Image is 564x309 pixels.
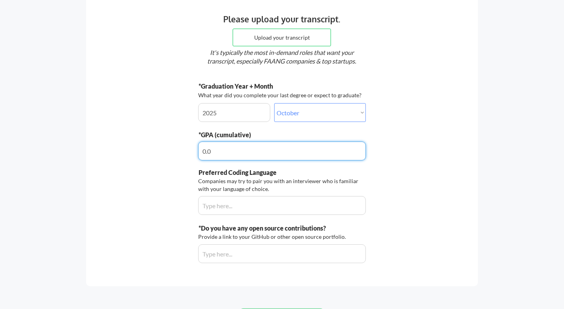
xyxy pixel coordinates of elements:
div: Provide a link to your GitHub or other open source portfolio. [198,233,348,241]
input: Type here... [198,196,366,215]
em: It's typically the most in-demand roles that want your transcript, especially FAANG companies & t... [207,49,356,65]
input: Type here... [198,244,366,263]
div: What year did you complete your last degree or expect to graduate? [198,91,363,99]
input: Year [198,103,270,122]
div: Preferred Coding Language [199,168,307,177]
div: *Graduation Year + Month [199,82,298,91]
div: *Do you have any open source contributions? [199,224,363,233]
div: Please upload your transcript. [163,13,401,25]
div: Companies may try to pair you with an interviewer who is familiar with your language of choice. [198,177,363,193]
div: *GPA (cumulative) [199,131,307,139]
input: Type here... [198,142,366,160]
